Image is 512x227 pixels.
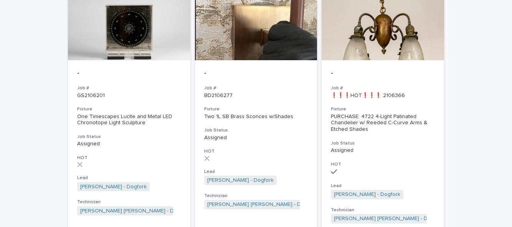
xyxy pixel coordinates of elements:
div: Two 1L SB Brass Sconces w/Shades [204,113,308,120]
h3: HOT [77,155,181,161]
h3: Job Status [331,140,435,146]
p: GS2106201 [77,92,181,99]
div: One Timescapes Lucite and Metal LED Chronotope Light Sculpture [77,113,181,127]
p: - [77,69,181,78]
a: [PERSON_NAME] - Dogfork [334,191,400,198]
h3: Job Status [204,127,308,133]
p: Assigned [204,135,308,141]
a: [PERSON_NAME] [PERSON_NAME] - Dogfork - Technician [80,208,221,214]
p: BD2106277 [204,92,308,99]
a: [PERSON_NAME] - Dogfork [207,177,274,184]
p: Assigned [331,147,435,154]
p: - [331,69,435,78]
a: [PERSON_NAME] [PERSON_NAME] - Dogfork - Technician [334,215,474,222]
h3: Technician [77,199,181,205]
div: PURCHASE: 4722 4-Light Patinated Chandelier w/ Reeded C-Curve Arms & Etched Shades [331,113,435,133]
h3: Job # [331,85,435,91]
h3: Lead [204,169,308,175]
p: ❗❗❗HOT❗❗❗ 2106366 [331,92,435,99]
a: [PERSON_NAME] - Dogfork [80,184,147,190]
h3: Lead [77,175,181,181]
h3: Technician [331,207,435,213]
p: - [204,69,308,78]
h3: HOT [331,161,435,168]
h3: Fixture [331,106,435,112]
h3: HOT [204,148,308,155]
h3: Job Status [77,134,181,140]
a: [PERSON_NAME] [PERSON_NAME] - Dogfork - Technician [207,201,348,208]
h3: Fixture [204,106,308,112]
h3: Fixture [77,106,181,112]
h3: Job # [204,85,308,91]
p: Assigned [77,141,181,147]
h3: Lead [331,183,435,189]
h3: Technician [204,193,308,199]
h3: Job # [77,85,181,91]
